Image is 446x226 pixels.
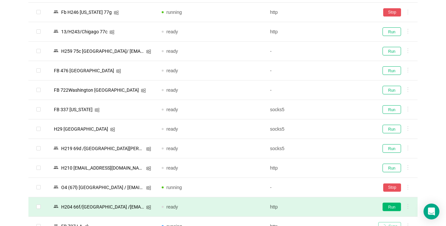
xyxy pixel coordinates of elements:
[146,185,151,190] i: icon: windows
[114,10,119,15] i: icon: windows
[59,144,146,153] div: Н219 69d /[GEOGRAPHIC_DATA][PERSON_NAME]/ [EMAIL_ADDRESS][DOMAIN_NAME]
[166,204,178,210] span: ready
[110,127,115,132] i: icon: windows
[146,49,151,54] i: icon: windows
[265,61,373,81] td: -
[166,165,178,171] span: ready
[166,68,178,73] span: ready
[166,48,178,54] span: ready
[141,88,146,93] i: icon: windows
[265,178,373,197] td: -
[146,166,151,171] i: icon: windows
[59,203,146,211] div: Н204 66f/[GEOGRAPHIC_DATA] /[EMAIL_ADDRESS][DOMAIN_NAME]
[59,47,146,55] div: Н259 75c [GEOGRAPHIC_DATA]/ [EMAIL_ADDRESS][DOMAIN_NAME]
[383,86,401,94] button: Run
[166,87,178,93] span: ready
[265,158,373,178] td: http
[166,29,178,34] span: ready
[59,164,146,172] div: Н210 [EMAIL_ADDRESS][DOMAIN_NAME]
[59,27,109,36] div: 13/Н243/Chigago 77c
[146,146,151,151] i: icon: windows
[383,144,401,153] button: Run
[265,197,373,217] td: http
[424,204,439,219] div: Open Intercom Messenger
[383,27,401,36] button: Run
[265,81,373,100] td: -
[146,205,151,210] i: icon: windows
[265,42,373,61] td: -
[109,30,114,35] i: icon: windows
[383,125,401,133] button: Run
[265,119,373,139] td: socks5
[383,47,401,55] button: Run
[265,139,373,158] td: socks5
[265,100,373,119] td: socks5
[166,10,182,15] span: running
[166,146,178,151] span: ready
[383,183,401,192] button: Stop
[52,105,95,114] div: FB 337 [US_STATE]
[383,164,401,172] button: Run
[383,203,401,211] button: Run
[59,183,146,192] div: O4 (67l) [GEOGRAPHIC_DATA] / [EMAIL_ADDRESS][DOMAIN_NAME]
[383,66,401,75] button: Run
[383,105,401,114] button: Run
[95,108,100,113] i: icon: windows
[265,3,373,22] td: http
[166,185,182,190] span: running
[52,125,110,133] div: H29 [GEOGRAPHIC_DATA]
[52,66,116,75] div: FB 476 [GEOGRAPHIC_DATA]
[52,86,141,94] div: FB 722Washington [GEOGRAPHIC_DATA]
[265,22,373,42] td: http
[166,107,178,112] span: ready
[383,8,401,16] button: Stop
[116,69,121,74] i: icon: windows
[166,126,178,132] span: ready
[59,8,114,16] div: Fb Н246 [US_STATE] 77g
